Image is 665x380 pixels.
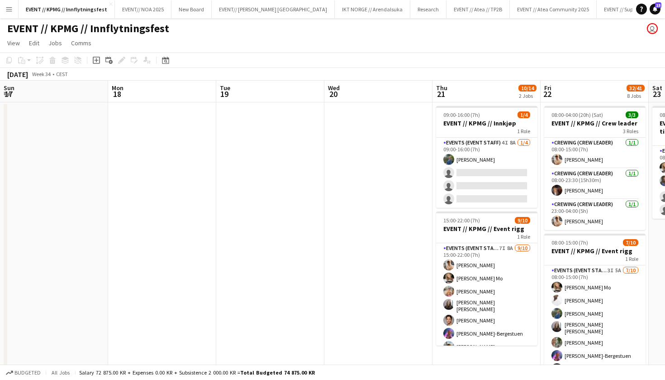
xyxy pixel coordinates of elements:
div: [DATE] [7,70,28,79]
span: 17 [2,89,14,99]
span: 15:00-22:00 (7h) [443,217,480,224]
h3: EVENT // KPMG // Innkjøp [436,119,537,127]
button: EVENT // KPMG // Innflytningsfest [19,0,115,18]
app-job-card: 09:00-16:00 (7h)1/4EVENT // KPMG // Innkjøp1 RoleEvents (Event Staff)4I8A1/409:00-16:00 (7h)[PERS... [436,106,537,208]
span: Week 34 [30,71,52,77]
span: Fri [544,84,551,92]
span: 23 [651,89,662,99]
span: 9/10 [515,217,530,224]
app-card-role: Crewing (Crew Leader)1/108:00-23:30 (15h30m)[PERSON_NAME] [544,168,646,199]
span: 18 [110,89,123,99]
span: 3 Roles [623,128,638,135]
a: Comms [67,37,95,49]
a: Jobs [45,37,66,49]
span: All jobs [50,369,71,376]
app-job-card: 15:00-22:00 (7h)9/10EVENT // KPMG // Event rigg1 RoleEvents (Event Staff)7I8A9/1015:00-22:00 (7h)... [436,212,537,346]
button: New Board [171,0,212,18]
span: Comms [71,39,91,47]
span: 1 Role [625,255,638,262]
span: 32/41 [627,85,645,91]
button: IKT NORGE // Arendalsuka [335,0,410,18]
app-card-role: Events (Event Staff)4I8A1/409:00-16:00 (7h)[PERSON_NAME] [436,138,537,208]
button: EVENT // Atea // TP2B [446,0,510,18]
span: 21 [435,89,447,99]
a: View [4,37,24,49]
span: Tue [220,84,230,92]
span: 15 [655,2,661,8]
h3: EVENT // KPMG // Event rigg [436,225,537,233]
span: 1 Role [517,128,530,135]
app-job-card: 08:00-15:00 (7h)7/10EVENT // KPMG // Event rigg1 RoleEvents (Event Staff)3I5A7/1008:00-15:00 (7h)... [544,234,646,368]
a: 15 [650,4,660,14]
h3: EVENT // KPMG // Event rigg [544,247,646,255]
a: Edit [25,37,43,49]
app-card-role: Crewing (Crew Leader)1/123:00-04:00 (5h)[PERSON_NAME] [544,199,646,230]
span: Total Budgeted 74 875.00 KR [240,369,315,376]
span: Mon [112,84,123,92]
span: Sat [652,84,662,92]
span: 20 [327,89,340,99]
app-card-role: Crewing (Crew Leader)1/108:00-15:00 (7h)[PERSON_NAME] [544,138,646,168]
button: Budgeted [5,368,42,378]
button: Research [410,0,446,18]
button: EVENT// NOA 2025 [115,0,171,18]
span: 09:00-16:00 (7h) [443,111,480,118]
span: 08:00-15:00 (7h) [551,239,588,246]
span: Wed [328,84,340,92]
span: 19 [218,89,230,99]
span: Jobs [48,39,62,47]
span: 1 Role [517,233,530,240]
app-job-card: 08:00-04:00 (20h) (Sat)3/3EVENT // KPMG // Crew leader3 RolesCrewing (Crew Leader)1/108:00-15:00 ... [544,106,646,230]
span: 1/4 [518,111,530,118]
span: View [7,39,20,47]
span: Edit [29,39,39,47]
h3: EVENT // KPMG // Crew leader [544,119,646,127]
button: EVENT// [PERSON_NAME] [GEOGRAPHIC_DATA] [212,0,335,18]
span: Budgeted [14,370,41,376]
span: Thu [436,84,447,92]
h1: EVENT // KPMG // Innflytningsfest [7,22,169,35]
div: CEST [56,71,68,77]
div: 8 Jobs [627,92,644,99]
span: 3/3 [626,111,638,118]
span: 10/14 [518,85,537,91]
span: 08:00-04:00 (20h) (Sat) [551,111,603,118]
button: EVENT // Atea Community 2025 [510,0,597,18]
div: 2 Jobs [519,92,536,99]
span: Sun [4,84,14,92]
app-user-avatar: Ylva Barane [647,23,658,34]
span: 7/10 [623,239,638,246]
div: Salary 72 875.00 KR + Expenses 0.00 KR + Subsistence 2 000.00 KR = [79,369,315,376]
span: 22 [543,89,551,99]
